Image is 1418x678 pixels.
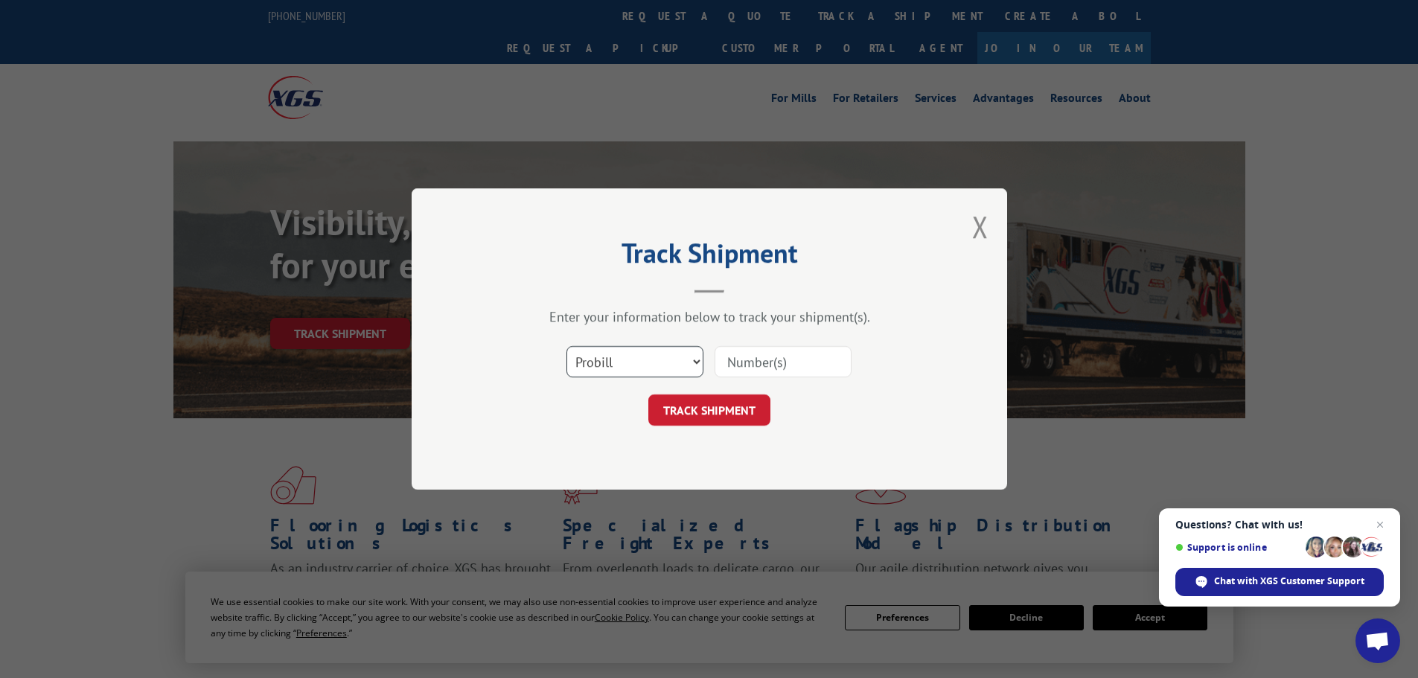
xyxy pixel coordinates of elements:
[486,308,933,325] div: Enter your information below to track your shipment(s).
[648,394,770,426] button: TRACK SHIPMENT
[1371,516,1389,534] span: Close chat
[1175,568,1384,596] div: Chat with XGS Customer Support
[1214,575,1364,588] span: Chat with XGS Customer Support
[486,243,933,271] h2: Track Shipment
[972,207,989,246] button: Close modal
[715,346,852,377] input: Number(s)
[1355,618,1400,663] div: Open chat
[1175,542,1300,553] span: Support is online
[1175,519,1384,531] span: Questions? Chat with us!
